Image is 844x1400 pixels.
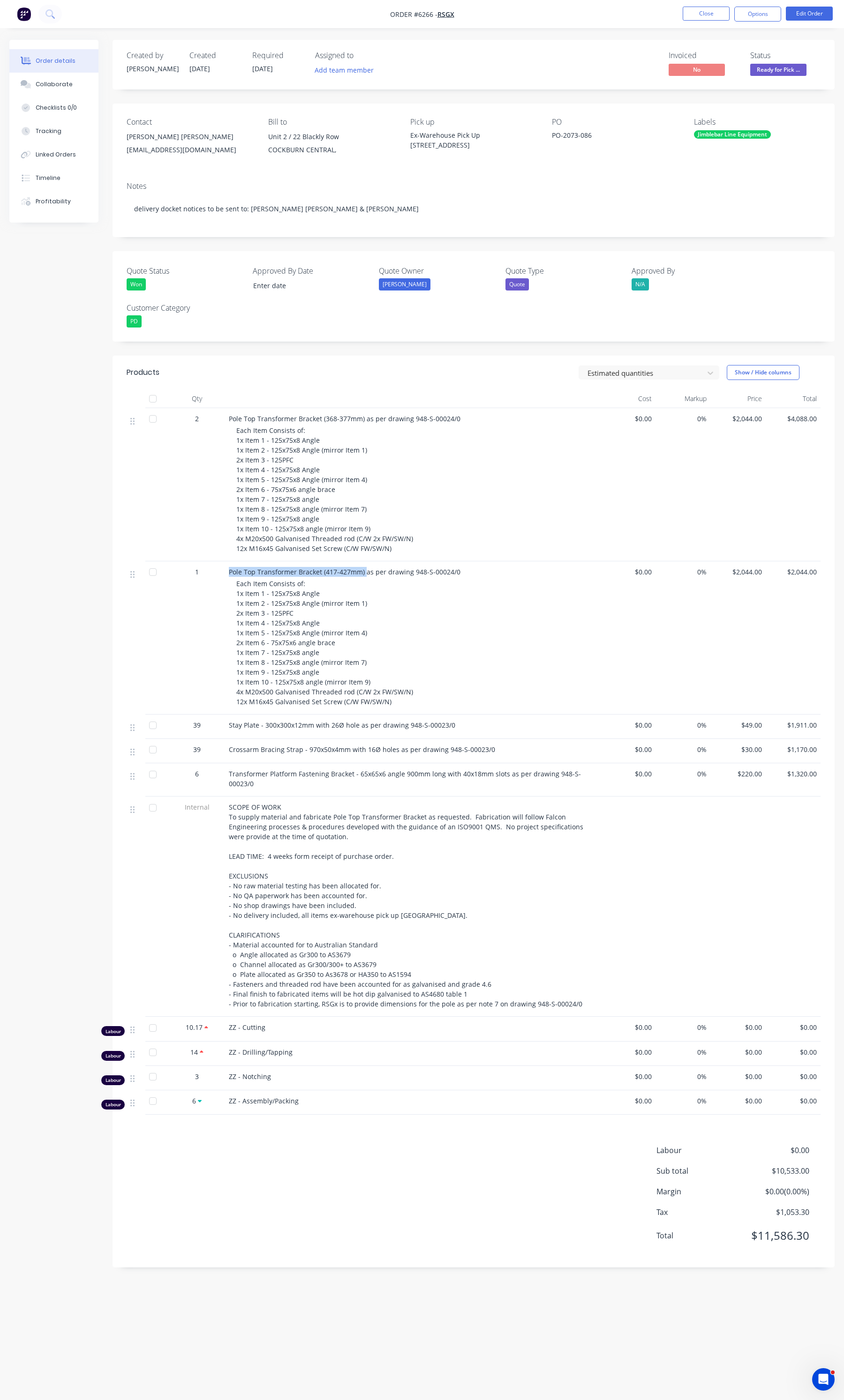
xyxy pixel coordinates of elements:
span: $11,586.30 [740,1227,809,1244]
div: Profitability [36,197,71,206]
button: Options [734,7,781,22]
span: 6 [195,769,199,779]
div: [EMAIL_ADDRESS][DOMAIN_NAME] [127,143,253,156]
span: $1,320.00 [769,769,817,779]
label: Quote Owner [379,265,496,276]
button: Linked Orders [9,143,98,166]
button: Close [683,7,730,21]
button: Add team member [310,64,379,76]
span: $0.00 [604,1047,652,1057]
span: $0.00 [740,1145,809,1156]
span: Order #6266 - [390,10,437,19]
label: Quote Type [505,265,623,276]
button: Ready for Pick ... [750,64,806,78]
span: $0.00 [604,1022,652,1032]
span: $4,088.00 [769,414,817,424]
span: $0.00 [604,769,652,779]
span: $0.00 [604,414,652,424]
div: PO-2073-086 [552,130,669,143]
span: $2,044.00 [714,567,762,577]
button: Collaborate [9,73,98,96]
span: No [669,64,725,75]
span: $0.00 [769,1047,817,1057]
div: PD [127,315,142,328]
button: Edit Order [786,7,833,21]
span: 14 [190,1047,198,1057]
div: Price [710,389,766,408]
span: $0.00 ( 0.00 %) [740,1186,809,1197]
span: 0% [659,745,707,754]
label: Quote Status [127,265,244,276]
span: $0.00 [714,1096,762,1106]
span: $0.00 [604,745,652,754]
span: 39 [193,720,201,730]
div: Created [189,51,241,60]
input: Enter date [247,279,363,293]
span: $0.00 [769,1072,817,1081]
span: 0% [659,567,707,577]
span: Transformer Platform Fastening Bracket - 65x65x6 angle 900mm long with 40x18mm slots as per drawi... [229,769,581,788]
span: ZZ - Notching [229,1072,271,1081]
div: Labour [101,1075,125,1085]
span: $1,911.00 [769,720,817,730]
div: [PERSON_NAME] [379,278,430,290]
span: $1,170.00 [769,745,817,754]
div: Order details [36,57,75,65]
span: 3 [195,1072,199,1081]
span: $0.00 [604,1096,652,1106]
span: ZZ - Cutting [229,1023,265,1032]
span: 0% [659,769,707,779]
span: Each Item Consists of: 1x Item 1 - 125x75x8 Angle 1x Item 2 - 125x75x8 Angle (mirror Item 1) 2x I... [236,426,413,553]
div: Jimblebar Line Equipment [694,130,771,139]
div: Collaborate [36,80,73,89]
div: Required [252,51,304,60]
span: $0.00 [604,1072,652,1081]
span: 0% [659,1096,707,1106]
button: Add team member [315,64,379,76]
span: $0.00 [714,1047,762,1057]
button: Profitability [9,190,98,213]
span: $0.00 [604,567,652,577]
span: [DATE] [189,64,210,73]
div: COCKBURN CENTRAL, [268,143,395,156]
span: Pole Top Transformer Bracket (368-377mm) as per drawing 948-S-00024/0 [229,414,460,423]
label: Customer Category [127,302,244,313]
div: Created by [127,51,178,60]
div: Quote [505,278,529,290]
div: Cost [600,389,656,408]
div: Unit 2 / 22 Blackly Row [268,130,395,143]
div: PO [552,118,678,127]
div: Qty [169,389,225,408]
div: Products [127,367,159,378]
img: Factory [17,7,31,21]
label: Approved By [632,265,749,276]
button: Timeline [9,166,98,190]
div: Pick up [410,118,537,127]
span: $2,044.00 [714,414,762,424]
span: $30.00 [714,745,762,754]
a: RSGx [437,10,454,19]
div: [PERSON_NAME] [PERSON_NAME] [127,130,253,143]
span: Sub total [656,1165,740,1177]
div: Labour [101,1026,125,1036]
div: Labour [101,1051,125,1061]
span: 0% [659,1072,707,1081]
span: [DATE] [252,64,273,73]
div: Linked Orders [36,150,76,159]
span: Tax [656,1206,740,1218]
span: 6 [192,1096,196,1106]
div: Total [766,389,821,408]
span: 2 [195,414,199,424]
div: Labour [101,1100,125,1110]
span: Stay Plate - 300x300x12mm with 26Ø hole as per drawing 948-S-00023/0 [229,721,455,730]
div: Ex-Warehouse Pick Up [STREET_ADDRESS] [410,130,537,150]
span: 0% [659,1022,707,1032]
div: Unit 2 / 22 Blackly RowCOCKBURN CENTRAL, [268,130,395,160]
div: Bill to [268,118,395,127]
div: Invoiced [669,51,739,60]
span: Margin [656,1186,740,1197]
span: $0.00 [769,1096,817,1106]
span: Each Item Consists of: 1x Item 1 - 125x75x8 Angle 1x Item 2 - 125x75x8 Angle (mirror Item 1) 2x I... [236,579,413,706]
span: Total [656,1230,740,1241]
